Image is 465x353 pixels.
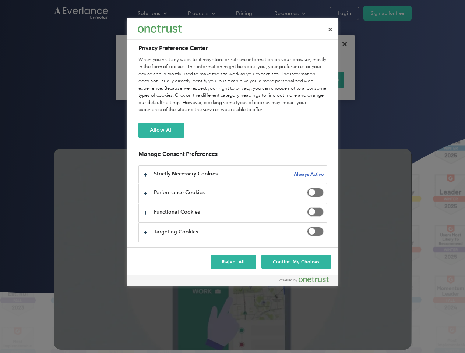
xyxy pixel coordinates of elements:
button: Allow All [138,123,184,138]
input: Submit [54,44,91,59]
h2: Privacy Preference Center [138,44,327,53]
button: Reject All [211,255,256,269]
div: Privacy Preference Center [127,18,338,286]
button: Close [322,21,338,38]
img: Powered by OneTrust Opens in a new Tab [279,277,329,282]
img: Everlance [138,25,182,32]
button: Confirm My Choices [261,255,331,269]
div: Preference center [127,18,338,286]
a: Powered by OneTrust Opens in a new Tab [279,277,335,286]
div: Everlance [138,21,182,36]
h3: Manage Consent Preferences [138,150,327,162]
div: When you visit any website, it may store or retrieve information on your browser, mostly in the f... [138,56,327,114]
